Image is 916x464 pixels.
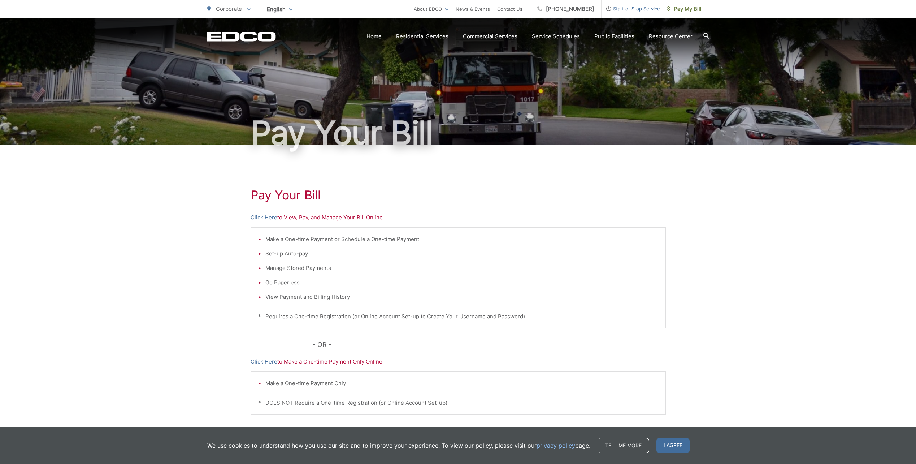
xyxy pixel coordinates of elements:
a: Tell me more [598,438,649,453]
p: - OR - [313,339,666,350]
span: English [261,3,298,16]
a: Contact Us [497,5,522,13]
a: Public Facilities [594,32,634,41]
a: privacy policy [537,441,575,450]
li: Make a One-time Payment or Schedule a One-time Payment [265,235,658,244]
p: We use cookies to understand how you use our site and to improve your experience. To view our pol... [207,441,590,450]
p: to View, Pay, and Manage Your Bill Online [251,213,666,222]
li: Manage Stored Payments [265,264,658,272]
span: Pay My Bill [667,5,702,13]
li: Go Paperless [265,278,658,287]
p: * DOES NOT Require a One-time Registration (or Online Account Set-up) [258,399,658,407]
span: Corporate [216,5,242,12]
li: View Payment and Billing History [265,293,658,301]
p: * Requires a One-time Registration (or Online Account Set-up to Create Your Username and Password) [258,312,658,321]
li: Set-up Auto-pay [265,249,658,258]
a: Commercial Services [463,32,517,41]
a: News & Events [456,5,490,13]
a: Click Here [251,213,277,222]
a: Home [366,32,382,41]
p: to Make a One-time Payment Only Online [251,357,666,366]
a: Click Here [251,357,277,366]
h1: Pay Your Bill [207,115,709,151]
a: EDCD logo. Return to the homepage. [207,31,276,42]
li: Make a One-time Payment Only [265,379,658,388]
a: About EDCO [414,5,448,13]
h1: Pay Your Bill [251,188,666,202]
a: Resource Center [649,32,693,41]
span: I agree [656,438,690,453]
a: Service Schedules [532,32,580,41]
a: Residential Services [396,32,448,41]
